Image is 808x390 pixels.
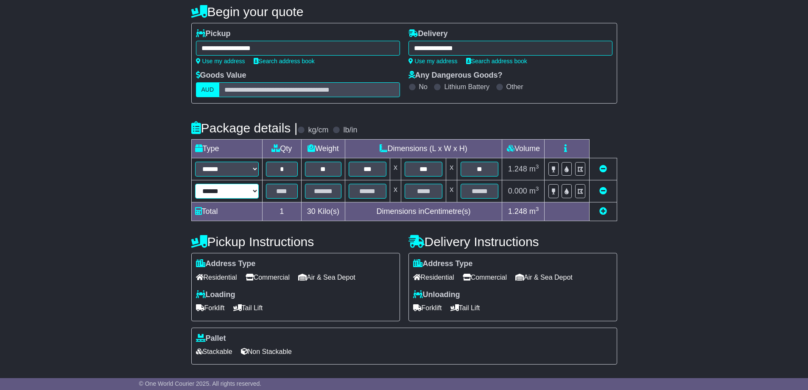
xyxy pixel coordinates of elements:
[191,121,298,135] h4: Package details |
[196,290,235,300] label: Loading
[302,140,345,158] td: Weight
[298,271,355,284] span: Air & Sea Depot
[246,271,290,284] span: Commercial
[262,202,302,221] td: 1
[413,290,460,300] label: Unloading
[191,140,262,158] td: Type
[536,163,539,170] sup: 3
[599,207,607,216] a: Add new item
[302,202,345,221] td: Kilo(s)
[446,180,457,202] td: x
[408,58,458,65] a: Use my address
[508,207,527,216] span: 1.248
[408,235,617,249] h4: Delivery Instructions
[529,187,539,195] span: m
[343,126,357,135] label: lb/in
[191,5,617,19] h4: Begin your quote
[508,187,527,195] span: 0.000
[307,207,316,216] span: 30
[345,140,502,158] td: Dimensions (L x W x H)
[196,82,220,97] label: AUD
[419,83,428,91] label: No
[196,71,246,80] label: Goods Value
[254,58,315,65] a: Search address book
[408,29,448,39] label: Delivery
[413,301,442,314] span: Forklift
[536,206,539,212] sup: 3
[529,207,539,216] span: m
[599,187,607,195] a: Remove this item
[515,271,573,284] span: Air & Sea Depot
[196,334,226,343] label: Pallet
[139,380,262,387] span: © One World Courier 2025. All rights reserved.
[413,259,473,269] label: Address Type
[196,301,225,314] span: Forklift
[191,235,400,249] h4: Pickup Instructions
[262,140,302,158] td: Qty
[446,158,457,180] td: x
[599,165,607,173] a: Remove this item
[308,126,328,135] label: kg/cm
[390,158,401,180] td: x
[196,58,245,65] a: Use my address
[191,202,262,221] td: Total
[345,202,502,221] td: Dimensions in Centimetre(s)
[196,29,231,39] label: Pickup
[466,58,527,65] a: Search address book
[536,185,539,192] sup: 3
[408,71,503,80] label: Any Dangerous Goods?
[196,271,237,284] span: Residential
[529,165,539,173] span: m
[413,271,454,284] span: Residential
[241,345,292,358] span: Non Stackable
[450,301,480,314] span: Tail Lift
[233,301,263,314] span: Tail Lift
[196,259,256,269] label: Address Type
[502,140,545,158] td: Volume
[444,83,489,91] label: Lithium Battery
[506,83,523,91] label: Other
[463,271,507,284] span: Commercial
[390,180,401,202] td: x
[196,345,232,358] span: Stackable
[508,165,527,173] span: 1.248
